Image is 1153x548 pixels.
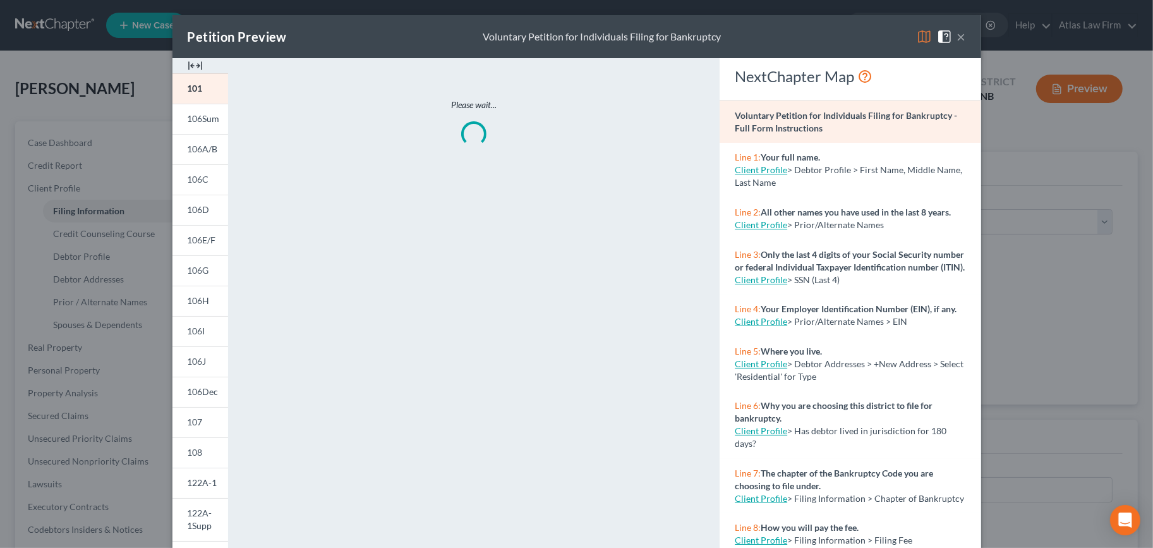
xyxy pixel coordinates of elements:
[735,522,761,533] span: Line 8:
[735,493,787,504] a: Client Profile
[735,468,933,491] strong: The chapter of the Bankruptcy Code you are choosing to file under.
[172,195,228,225] a: 106D
[188,83,203,94] span: 101
[172,104,228,134] a: 106Sum
[172,498,228,541] a: 122A-1Supp
[735,110,957,133] strong: Voluntary Petition for Individuals Filing for Bankruptcy - Full Form Instructions
[188,113,220,124] span: 106Sum
[735,274,787,285] a: Client Profile
[735,425,946,449] span: > Has debtor lived in jurisdiction for 180 days?
[735,207,761,217] span: Line 2:
[281,99,667,111] p: Please wait...
[172,164,228,195] a: 106C
[957,29,966,44] button: ×
[188,143,218,154] span: 106A/B
[483,30,721,44] div: Voluntary Petition for Individuals Filing for Bankruptcy
[172,73,228,104] a: 101
[188,386,219,397] span: 106Dec
[735,249,965,272] strong: Only the last 4 digits of your Social Security number or federal Individual Taxpayer Identificati...
[761,303,957,314] strong: Your Employer Identification Number (EIN), if any.
[188,447,203,458] span: 108
[761,346,822,356] strong: Where you live.
[735,400,761,411] span: Line 6:
[735,358,963,382] span: > Debtor Addresses > +New Address > Select 'Residential' for Type
[172,468,228,498] a: 122A-1
[735,219,787,230] a: Client Profile
[937,29,952,44] img: help-close-5ba153eb36485ed6c1ea00a893f15db1cb9b99d6cae46e1a8edb6c62d00a1a76.svg
[188,477,217,488] span: 122A-1
[735,400,933,423] strong: Why you are choosing this district to file for bankruptcy.
[735,535,787,545] a: Client Profile
[172,377,228,407] a: 106Dec
[188,265,209,276] span: 106G
[172,134,228,164] a: 106A/B
[735,425,787,436] a: Client Profile
[172,316,228,346] a: 106I
[172,346,228,377] a: 106J
[735,358,787,369] a: Client Profile
[917,29,932,44] img: map-eea8200ae884c6f1103ae1953ef3d486a96c86aabb227e865a55264e3737af1f.svg
[188,356,207,367] span: 106J
[172,286,228,316] a: 106H
[787,316,907,327] span: > Prior/Alternate Names > EIN
[761,207,951,217] strong: All other names you have used in the last 8 years.
[761,152,820,162] strong: Your full name.
[172,437,228,468] a: 108
[735,152,761,162] span: Line 1:
[188,58,203,73] img: expand-e0f6d898513216a626fdd78e52531dac95497ffd26381d4c15ee2fc46db09dca.svg
[761,522,859,533] strong: How you will pay the fee.
[188,28,287,46] div: Petition Preview
[188,295,210,306] span: 106H
[735,164,787,175] a: Client Profile
[188,204,210,215] span: 106D
[787,493,964,504] span: > Filing Information > Chapter of Bankruptcy
[735,346,761,356] span: Line 5:
[188,174,209,185] span: 106C
[1110,505,1140,535] div: Open Intercom Messenger
[188,417,203,427] span: 107
[735,249,761,260] span: Line 3:
[787,535,912,545] span: > Filing Information > Filing Fee
[735,164,962,188] span: > Debtor Profile > First Name, Middle Name, Last Name
[172,255,228,286] a: 106G
[787,219,884,230] span: > Prior/Alternate Names
[188,508,212,531] span: 122A-1Supp
[735,66,965,87] div: NextChapter Map
[735,303,761,314] span: Line 4:
[172,225,228,255] a: 106E/F
[787,274,840,285] span: > SSN (Last 4)
[735,468,761,478] span: Line 7:
[188,326,205,336] span: 106I
[735,316,787,327] a: Client Profile
[188,234,216,245] span: 106E/F
[172,407,228,437] a: 107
